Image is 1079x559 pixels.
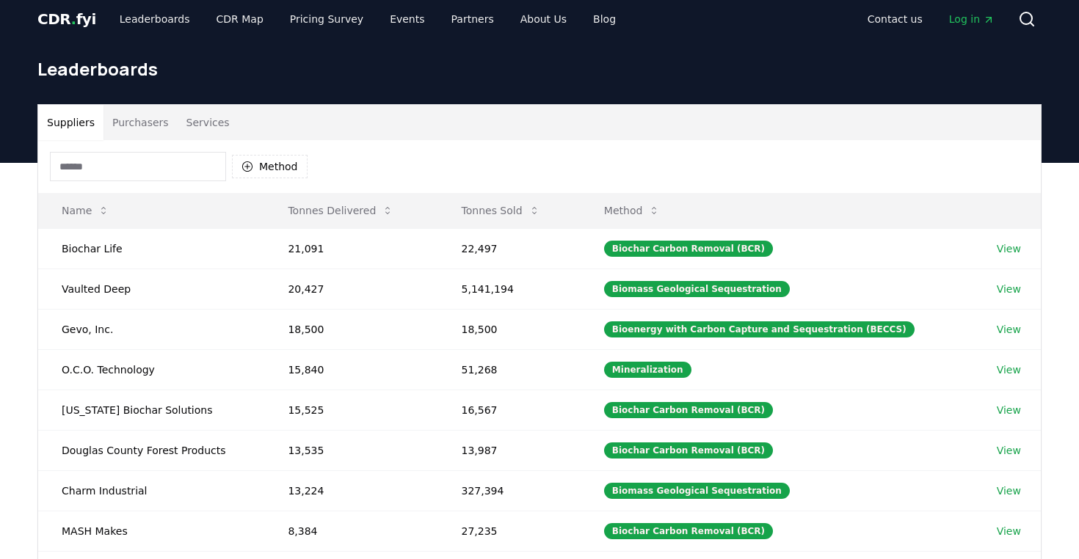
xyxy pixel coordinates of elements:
[108,6,202,32] a: Leaderboards
[438,309,581,349] td: 18,500
[604,523,773,539] div: Biochar Carbon Removal (BCR)
[38,309,264,349] td: Gevo, Inc.
[450,196,552,225] button: Tonnes Sold
[581,6,628,32] a: Blog
[438,268,581,309] td: 5,141,194
[264,309,437,349] td: 18,500
[438,470,581,511] td: 327,394
[997,403,1021,417] a: View
[38,349,264,390] td: O.C.O. Technology
[438,511,581,551] td: 27,235
[264,268,437,309] td: 20,427
[264,349,437,390] td: 15,840
[38,470,264,511] td: Charm Industrial
[38,105,103,140] button: Suppliers
[438,390,581,430] td: 16,567
[440,6,506,32] a: Partners
[37,10,96,28] span: CDR fyi
[604,442,773,458] div: Biochar Carbon Removal (BCR)
[103,105,178,140] button: Purchasers
[38,430,264,470] td: Douglas County Forest Products
[264,511,437,551] td: 8,384
[38,268,264,309] td: Vaulted Deep
[604,362,691,378] div: Mineralization
[38,511,264,551] td: MASH Makes
[438,349,581,390] td: 51,268
[50,196,121,225] button: Name
[37,9,96,29] a: CDR.fyi
[264,430,437,470] td: 13,535
[264,390,437,430] td: 15,525
[604,483,790,499] div: Biomass Geological Sequestration
[937,6,1006,32] a: Log in
[264,228,437,268] td: 21,091
[592,196,672,225] button: Method
[276,196,405,225] button: Tonnes Delivered
[604,402,773,418] div: Biochar Carbon Removal (BCR)
[997,322,1021,337] a: View
[378,6,436,32] a: Events
[997,483,1021,498] a: View
[71,10,76,28] span: .
[997,282,1021,296] a: View
[604,281,790,297] div: Biomass Geological Sequestration
[997,362,1021,377] a: View
[949,12,995,26] span: Log in
[509,6,578,32] a: About Us
[232,155,308,178] button: Method
[997,524,1021,538] a: View
[178,105,239,140] button: Services
[604,321,915,337] div: Bioenergy with Carbon Capture and Sequestration (BECCS)
[278,6,375,32] a: Pricing Survey
[856,6,1006,32] nav: Main
[37,57,1042,81] h1: Leaderboards
[38,228,264,268] td: Biochar Life
[438,228,581,268] td: 22,497
[438,430,581,470] td: 13,987
[108,6,628,32] nav: Main
[264,470,437,511] td: 13,224
[997,443,1021,458] a: View
[604,241,773,257] div: Biochar Carbon Removal (BCR)
[38,390,264,430] td: [US_STATE] Biochar Solutions
[997,241,1021,256] a: View
[205,6,275,32] a: CDR Map
[856,6,934,32] a: Contact us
